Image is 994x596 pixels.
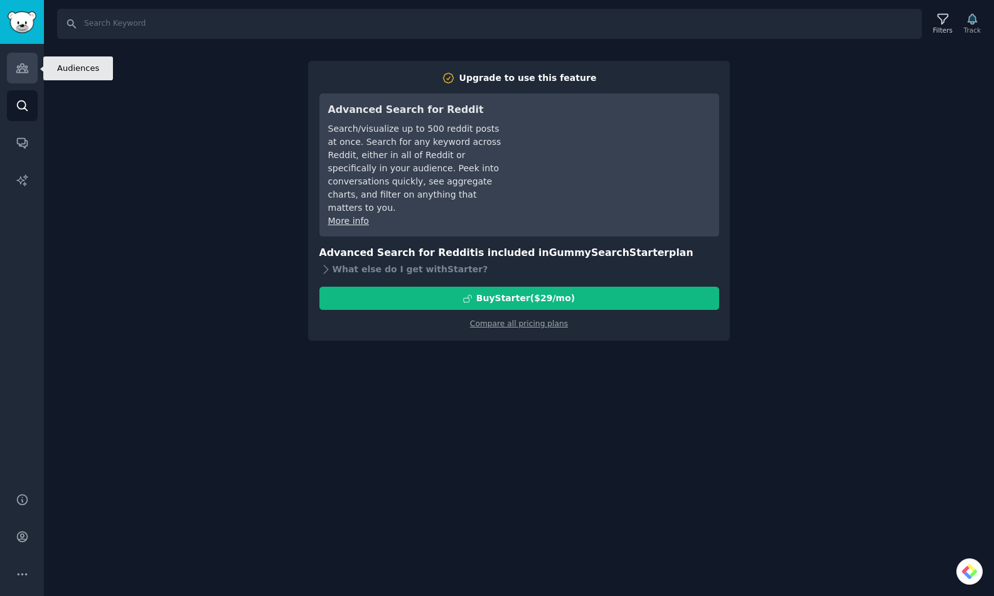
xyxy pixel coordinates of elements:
[8,11,36,33] img: GummySearch logo
[328,216,369,226] a: More info
[319,245,719,261] h3: Advanced Search for Reddit is included in plan
[319,260,719,278] div: What else do I get with Starter ?
[459,72,597,85] div: Upgrade to use this feature
[57,9,922,39] input: Search Keyword
[319,287,719,310] button: BuyStarter($29/mo)
[522,102,710,196] iframe: YouTube video player
[328,122,505,215] div: Search/visualize up to 500 reddit posts at once. Search for any keyword across Reddit, either in ...
[470,319,568,328] a: Compare all pricing plans
[549,247,669,258] span: GummySearch Starter
[476,292,575,305] div: Buy Starter ($ 29 /mo )
[933,26,953,35] div: Filters
[328,102,505,118] h3: Advanced Search for Reddit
